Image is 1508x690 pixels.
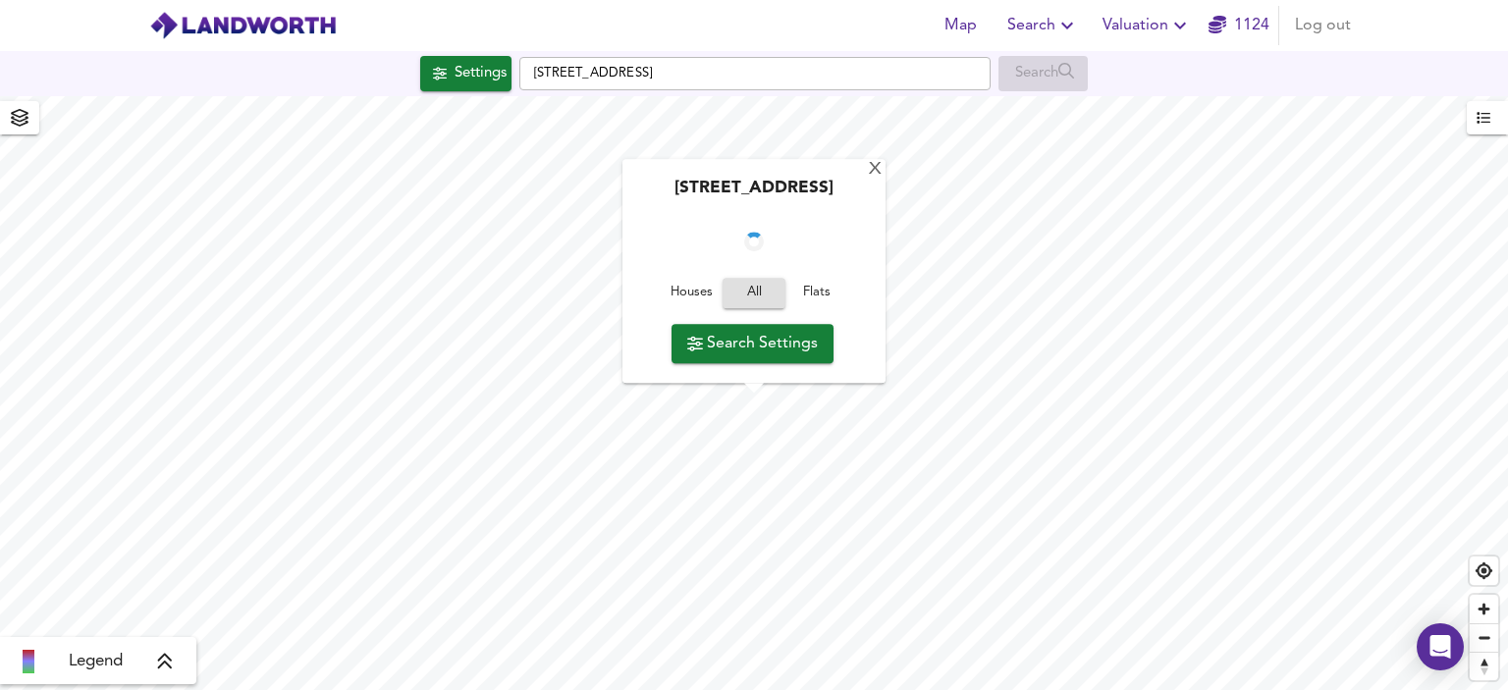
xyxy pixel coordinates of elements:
button: Zoom in [1470,595,1498,623]
button: Valuation [1095,6,1200,45]
img: logo [149,11,337,40]
button: Find my location [1470,557,1498,585]
div: Open Intercom Messenger [1417,623,1464,670]
div: Enable a Source before running a Search [998,56,1088,91]
span: All [732,283,776,305]
span: Map [937,12,984,39]
div: X [867,161,884,180]
span: Valuation [1103,12,1192,39]
button: Houses [660,279,723,309]
span: Legend [69,650,123,673]
span: Search Settings [687,330,818,357]
div: [STREET_ADDRESS] [632,180,876,211]
span: Zoom out [1470,624,1498,652]
span: Flats [790,283,843,305]
button: Search [999,6,1087,45]
button: Reset bearing to north [1470,652,1498,680]
button: Log out [1287,6,1359,45]
button: Flats [785,279,848,309]
div: Click to configure Search Settings [420,56,512,91]
button: Zoom out [1470,623,1498,652]
a: 1124 [1209,12,1269,39]
button: Settings [420,56,512,91]
button: All [723,279,785,309]
span: Log out [1295,12,1351,39]
button: Map [929,6,992,45]
button: Search Settings [672,324,834,363]
span: Reset bearing to north [1470,653,1498,680]
span: Houses [665,283,718,305]
input: Enter a location... [519,57,991,90]
span: Search [1007,12,1079,39]
div: Settings [455,61,507,86]
button: 1124 [1208,6,1270,45]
